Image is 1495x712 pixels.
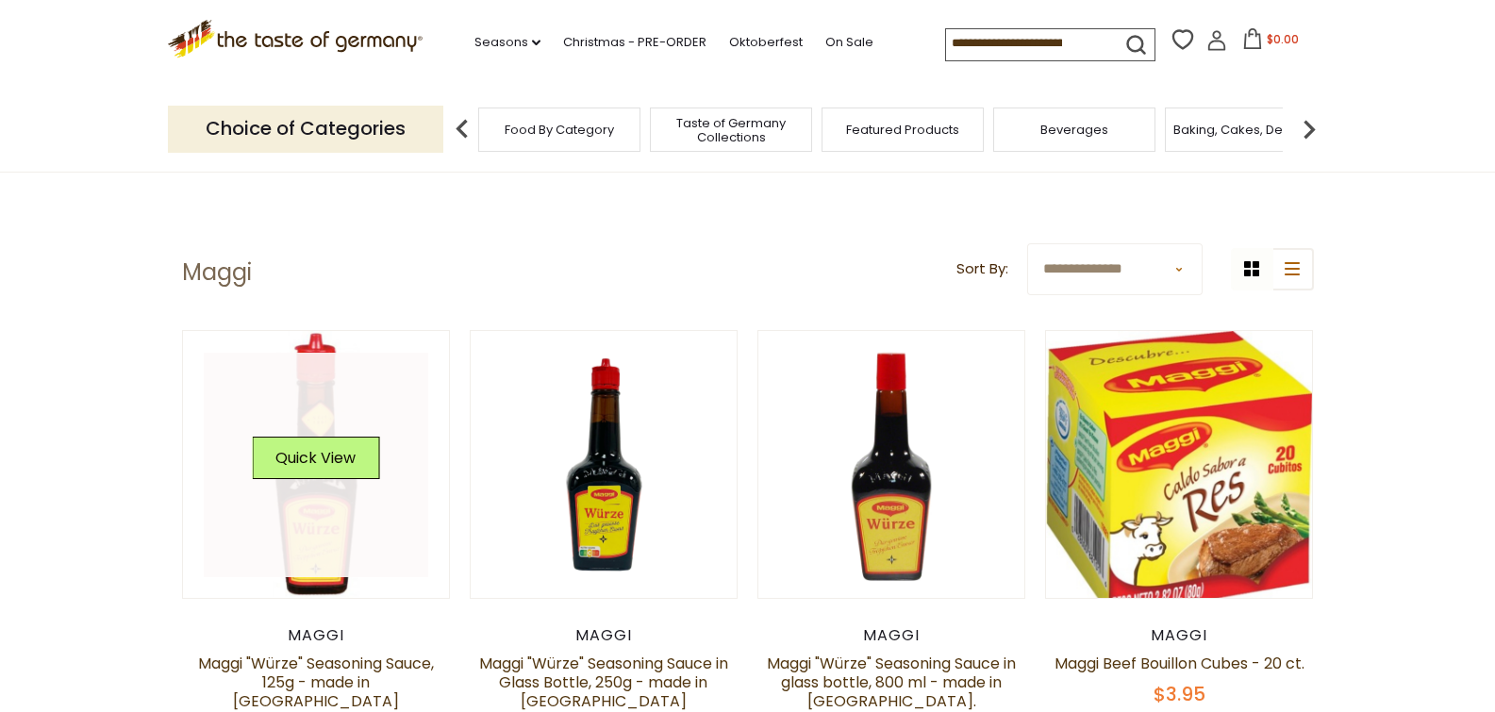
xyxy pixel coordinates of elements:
[846,123,959,137] a: Featured Products
[729,32,803,53] a: Oktoberfest
[168,106,443,152] p: Choice of Categories
[182,626,451,645] div: Maggi
[1267,31,1299,47] span: $0.00
[474,32,540,53] a: Seasons
[1040,123,1108,137] a: Beverages
[825,32,873,53] a: On Sale
[767,653,1016,712] a: Maggi "Würze" Seasoning Sauce in glass bottle, 800 ml - made in [GEOGRAPHIC_DATA].
[252,437,379,479] button: Quick View
[1290,110,1328,148] img: next arrow
[471,331,738,598] img: Maggi
[1045,626,1314,645] div: Maggi
[470,626,739,645] div: Maggi
[443,110,481,148] img: previous arrow
[1046,331,1313,616] img: Maggi
[183,331,450,598] img: Maggi
[563,32,706,53] a: Christmas - PRE-ORDER
[1173,123,1320,137] a: Baking, Cakes, Desserts
[1154,681,1205,707] span: $3.95
[1231,28,1311,57] button: $0.00
[1055,653,1304,674] a: Maggi Beef Bouillon Cubes - 20 ct.
[758,331,1025,598] img: Maggi
[656,116,806,144] a: Taste of Germany Collections
[505,123,614,137] a: Food By Category
[182,258,252,287] h1: Maggi
[757,626,1026,645] div: Maggi
[198,653,434,712] a: Maggi "Würze" Seasoning Sauce, 125g - made in [GEOGRAPHIC_DATA]
[479,653,728,712] a: Maggi "Würze" Seasoning Sauce in Glass Bottle, 250g - made in [GEOGRAPHIC_DATA]
[956,257,1008,281] label: Sort By:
